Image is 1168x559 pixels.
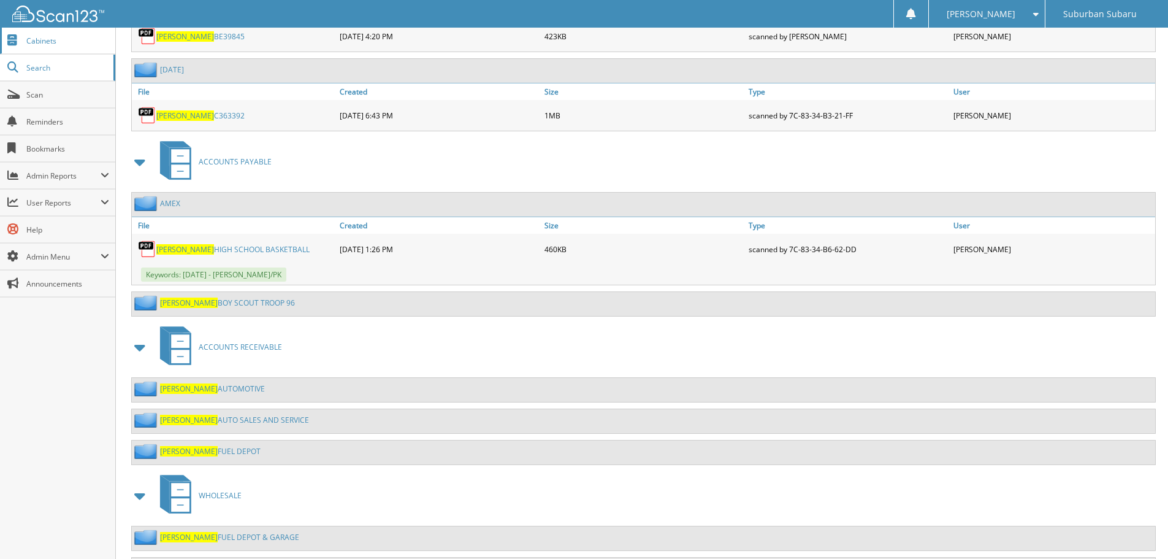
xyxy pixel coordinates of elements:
a: [PERSON_NAME]AUTO SALES AND SERVICE [160,415,309,425]
a: ACCOUNTS PAYABLE [153,137,272,186]
span: [PERSON_NAME] [160,532,218,542]
div: scanned by [PERSON_NAME] [746,24,950,48]
img: folder2.png [134,412,160,428]
a: Created [337,83,541,100]
img: PDF.png [138,106,156,125]
img: PDF.png [138,27,156,45]
span: [PERSON_NAME] [160,415,218,425]
a: WHOLESALE [153,471,242,520]
span: [PERSON_NAME] [947,10,1015,18]
span: [PERSON_NAME] [156,244,214,255]
a: AMEX [160,198,180,209]
a: [PERSON_NAME]BOY SCOUT TROOP 96 [160,298,295,308]
a: [DATE] [160,64,184,75]
span: Admin Menu [26,252,101,262]
a: ACCOUNTS RECEIVABLE [153,323,282,371]
a: User [950,217,1155,234]
a: Type [746,217,950,234]
div: [DATE] 6:43 PM [337,103,541,128]
div: 1MB [541,103,746,128]
div: scanned by 7C-83-34-B3-21-FF [746,103,950,128]
img: scan123-logo-white.svg [12,6,104,22]
a: Size [541,217,746,234]
a: [PERSON_NAME]HIGH SCHOOL BASKETBALL [156,244,310,255]
a: Type [746,83,950,100]
div: 423KB [541,24,746,48]
a: [PERSON_NAME]C363392 [156,110,245,121]
div: scanned by 7C-83-34-B6-62-DD [746,237,950,261]
span: [PERSON_NAME] [160,384,218,394]
span: Bookmarks [26,144,109,154]
div: [PERSON_NAME] [950,24,1155,48]
a: Size [541,83,746,100]
img: folder2.png [134,295,160,310]
div: [PERSON_NAME] [950,237,1155,261]
span: Announcements [26,279,109,289]
span: Scan [26,90,109,100]
a: File [132,83,337,100]
div: 460KB [541,237,746,261]
span: [PERSON_NAME] [156,110,214,121]
img: PDF.png [138,240,156,258]
img: folder2.png [134,444,160,459]
a: [PERSON_NAME]AUTOMOTIVE [160,384,265,394]
span: ACCOUNTS RECEIVABLE [199,342,282,352]
span: [PERSON_NAME] [160,298,218,308]
div: [DATE] 4:20 PM [337,24,541,48]
span: WHOLESALE [199,490,242,501]
span: Help [26,225,109,235]
a: Created [337,217,541,234]
span: [PERSON_NAME] [160,446,218,457]
span: Admin Reports [26,171,101,181]
span: Keywords: [DATE] - [PERSON_NAME]/PK [141,268,286,282]
div: [DATE] 1:26 PM [337,237,541,261]
a: File [132,217,337,234]
div: [PERSON_NAME] [950,103,1155,128]
img: folder2.png [134,196,160,211]
a: User [950,83,1155,100]
iframe: Chat Widget [1107,500,1168,559]
span: [PERSON_NAME] [156,31,214,42]
img: folder2.png [134,530,160,545]
span: ACCOUNTS PAYABLE [199,156,272,167]
img: folder2.png [134,381,160,396]
a: [PERSON_NAME]FUEL DEPOT & GARAGE [160,532,299,542]
span: User Reports [26,198,101,208]
span: Cabinets [26,36,109,46]
a: [PERSON_NAME]FUEL DEPOT [160,446,261,457]
span: Search [26,63,107,73]
span: Reminders [26,117,109,127]
a: [PERSON_NAME]BE39845 [156,31,245,42]
img: folder2.png [134,62,160,77]
span: Suburban Subaru [1063,10,1137,18]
